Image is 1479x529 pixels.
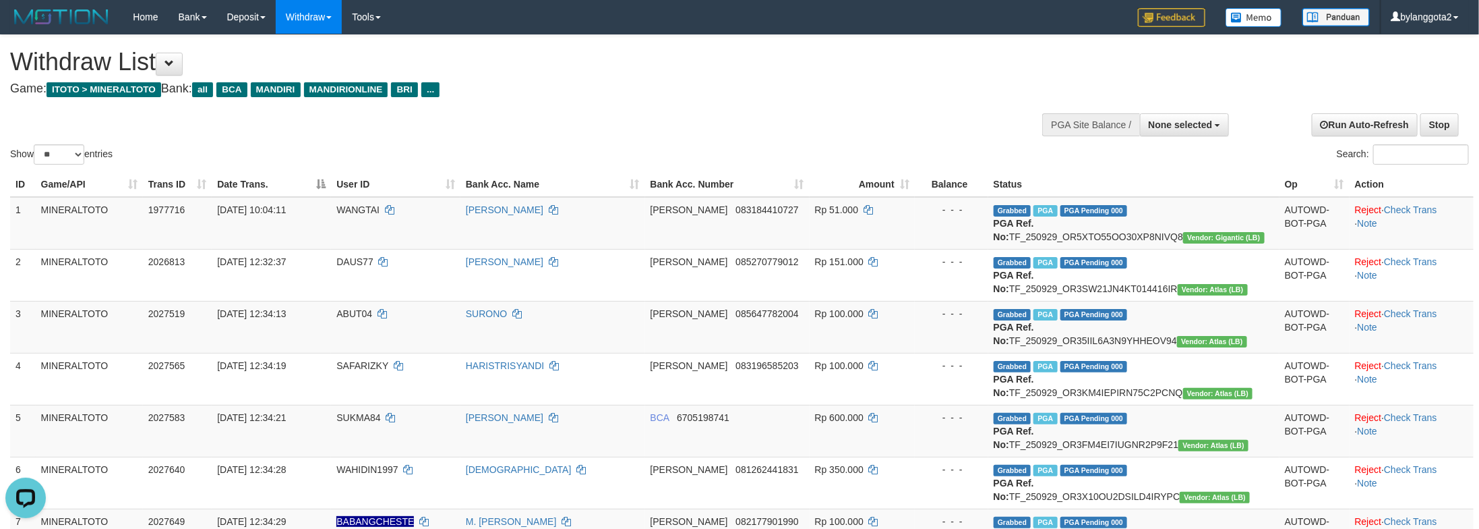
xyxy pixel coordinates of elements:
span: Rp 100.000 [815,308,864,319]
span: [DATE] 12:34:13 [217,308,286,319]
span: Marked by bylanggota2 [1033,205,1057,217]
a: M. [PERSON_NAME] [466,516,557,527]
a: [DEMOGRAPHIC_DATA] [466,464,572,475]
span: [DATE] 12:32:37 [217,256,286,267]
span: 2027519 [148,308,185,319]
td: MINERALTOTO [36,249,143,301]
span: [PERSON_NAME] [651,516,728,527]
a: [PERSON_NAME] [466,256,543,267]
img: Button%20Memo.svg [1226,8,1282,27]
span: Vendor URL: https://dashboard.q2checkout.com/secure [1183,388,1253,399]
a: Run Auto-Refresh [1312,113,1418,136]
th: Game/API: activate to sort column ascending [36,172,143,197]
span: Grabbed [994,257,1031,269]
td: TF_250929_OR3X10OU2DSILD4IRYPC [988,457,1279,509]
th: Bank Acc. Name: activate to sort column ascending [460,172,645,197]
span: [PERSON_NAME] [651,464,728,475]
span: Copy 083196585203 to clipboard [735,360,798,371]
b: PGA Ref. No: [994,478,1034,502]
span: BCA [216,82,247,97]
span: 2027640 [148,464,185,475]
span: Grabbed [994,361,1031,372]
span: Grabbed [994,465,1031,476]
a: Note [1358,270,1378,281]
span: [DATE] 10:04:11 [217,204,286,215]
span: 2026813 [148,256,185,267]
a: Note [1358,426,1378,437]
th: Trans ID: activate to sort column ascending [143,172,212,197]
a: Note [1358,478,1378,489]
span: Copy 6705198741 to clipboard [677,412,729,423]
b: PGA Ref. No: [994,426,1034,450]
span: PGA Pending [1060,257,1128,269]
span: Rp 350.000 [815,464,864,475]
h4: Game: Bank: [10,82,973,96]
span: Grabbed [994,309,1031,321]
span: all [192,82,213,97]
td: AUTOWD-BOT-PGA [1279,353,1350,405]
a: [PERSON_NAME] [466,412,543,423]
td: TF_250929_OR35IIL6A3N9YHHEOV94 [988,301,1279,353]
span: DAUS77 [336,256,373,267]
span: Vendor URL: https://dashboard.q2checkout.com/secure [1178,284,1248,296]
span: 2027649 [148,516,185,527]
div: - - - [920,255,983,269]
span: Vendor URL: https://dashboard.q2checkout.com/secure [1180,492,1250,503]
th: Date Trans.: activate to sort column descending [212,172,331,197]
label: Show entries [10,144,113,165]
select: Showentries [34,144,84,165]
span: PGA Pending [1060,309,1128,321]
span: Rp 100.000 [815,516,864,527]
td: MINERALTOTO [36,405,143,457]
span: Nama rekening ada tanda titik/strip, harap diedit [336,516,414,527]
span: Vendor URL: https://dashboard.q2checkout.com/secure [1177,336,1247,347]
div: - - - [920,463,983,476]
span: BCA [651,412,669,423]
a: HARISTRISYANDI [466,360,544,371]
span: PGA Pending [1060,413,1128,424]
span: ITOTO > MINERALTOTO [47,82,161,97]
span: Rp 100.000 [815,360,864,371]
a: Check Trans [1384,516,1437,527]
td: · · [1350,301,1474,353]
img: MOTION_logo.png [10,7,113,27]
span: Rp 151.000 [815,256,864,267]
span: BRI [391,82,417,97]
div: - - - [920,411,983,424]
span: Marked by bylanggota2 [1033,309,1057,321]
td: AUTOWD-BOT-PGA [1279,197,1350,250]
td: MINERALTOTO [36,197,143,250]
a: Reject [1355,360,1382,371]
span: 2027583 [148,412,185,423]
th: Op: activate to sort column ascending [1279,172,1350,197]
b: PGA Ref. No: [994,270,1034,294]
td: AUTOWD-BOT-PGA [1279,405,1350,457]
span: Grabbed [994,205,1031,217]
img: panduan.png [1302,8,1370,26]
span: Marked by bylanggota2 [1033,413,1057,424]
span: Marked by bylanggota2 [1033,465,1057,476]
span: Copy 081262441831 to clipboard [735,464,798,475]
input: Search: [1373,144,1469,165]
td: · · [1350,405,1474,457]
a: Reject [1355,204,1382,215]
a: Stop [1420,113,1459,136]
span: Marked by bylanggota2 [1033,257,1057,269]
a: Check Trans [1384,308,1437,319]
td: TF_250929_OR3SW21JN4KT014416IR [988,249,1279,301]
span: WANGTAI [336,204,380,215]
span: MANDIRI [251,82,301,97]
label: Search: [1337,144,1469,165]
th: Balance [915,172,988,197]
span: 1977716 [148,204,185,215]
td: TF_250929_OR3FM4EI7IUGNR2P9F21 [988,405,1279,457]
td: TF_250929_OR3KM4IEPIRN75C2PCNQ [988,353,1279,405]
span: PGA Pending [1060,205,1128,217]
span: PGA Pending [1060,517,1128,528]
span: [PERSON_NAME] [651,308,728,319]
a: Note [1358,322,1378,333]
td: MINERALTOTO [36,353,143,405]
a: Note [1358,374,1378,385]
span: WAHIDIN1997 [336,464,398,475]
td: 5 [10,405,36,457]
